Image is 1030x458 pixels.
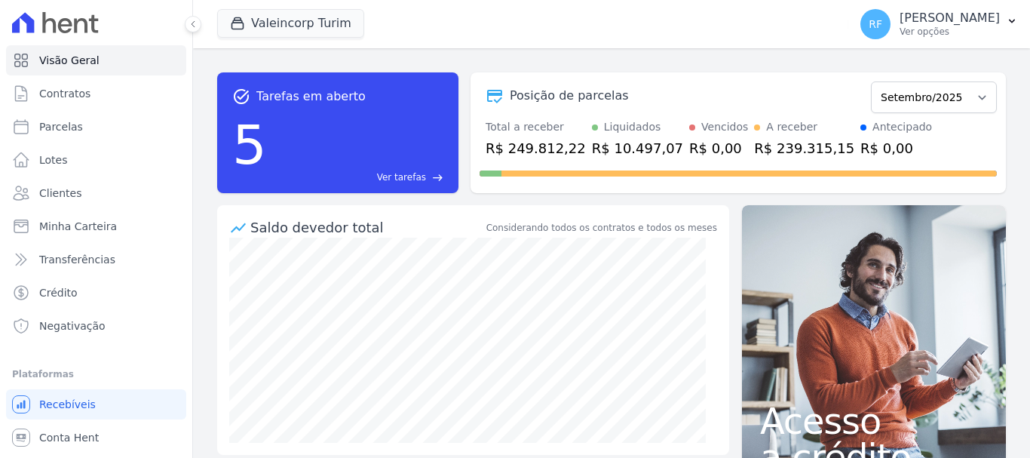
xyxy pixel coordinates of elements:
a: Contratos [6,78,186,109]
a: Parcelas [6,112,186,142]
div: Liquidados [604,119,661,135]
div: Considerando todos os contratos e todos os meses [486,221,717,235]
span: Minha Carteira [39,219,117,234]
p: Ver opções [900,26,1000,38]
div: Vencidos [701,119,748,135]
p: [PERSON_NAME] [900,11,1000,26]
div: 5 [232,106,267,184]
div: A receber [766,119,817,135]
a: Negativação [6,311,186,341]
a: Lotes [6,145,186,175]
span: Recebíveis [39,397,96,412]
a: Clientes [6,178,186,208]
div: R$ 0,00 [689,138,748,158]
div: R$ 10.497,07 [592,138,683,158]
span: Acesso [760,403,988,439]
span: Contratos [39,86,90,101]
div: Total a receber [486,119,586,135]
span: Clientes [39,186,81,201]
a: Transferências [6,244,186,275]
div: Saldo devedor total [250,217,483,238]
span: Ver tarefas [377,171,426,184]
span: Transferências [39,252,115,267]
span: Tarefas em aberto [256,88,366,106]
button: RF [PERSON_NAME] Ver opções [848,3,1030,45]
span: east [432,172,443,183]
a: Crédito [6,278,186,308]
a: Visão Geral [6,45,186,75]
button: Valeincorp Turim [217,9,364,38]
div: R$ 0,00 [860,138,932,158]
div: Plataformas [12,365,180,383]
span: RF [869,19,882,29]
span: Visão Geral [39,53,100,68]
a: Recebíveis [6,389,186,420]
a: Conta Hent [6,423,186,453]
a: Minha Carteira [6,211,186,241]
div: R$ 249.812,22 [486,138,586,158]
span: Crédito [39,285,78,300]
a: Ver tarefas east [273,171,443,184]
span: task_alt [232,88,250,106]
span: Parcelas [39,119,83,134]
div: Antecipado [872,119,932,135]
div: Posição de parcelas [510,87,629,105]
div: R$ 239.315,15 [754,138,854,158]
span: Negativação [39,318,106,334]
span: Lotes [39,152,68,168]
span: Conta Hent [39,430,99,445]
